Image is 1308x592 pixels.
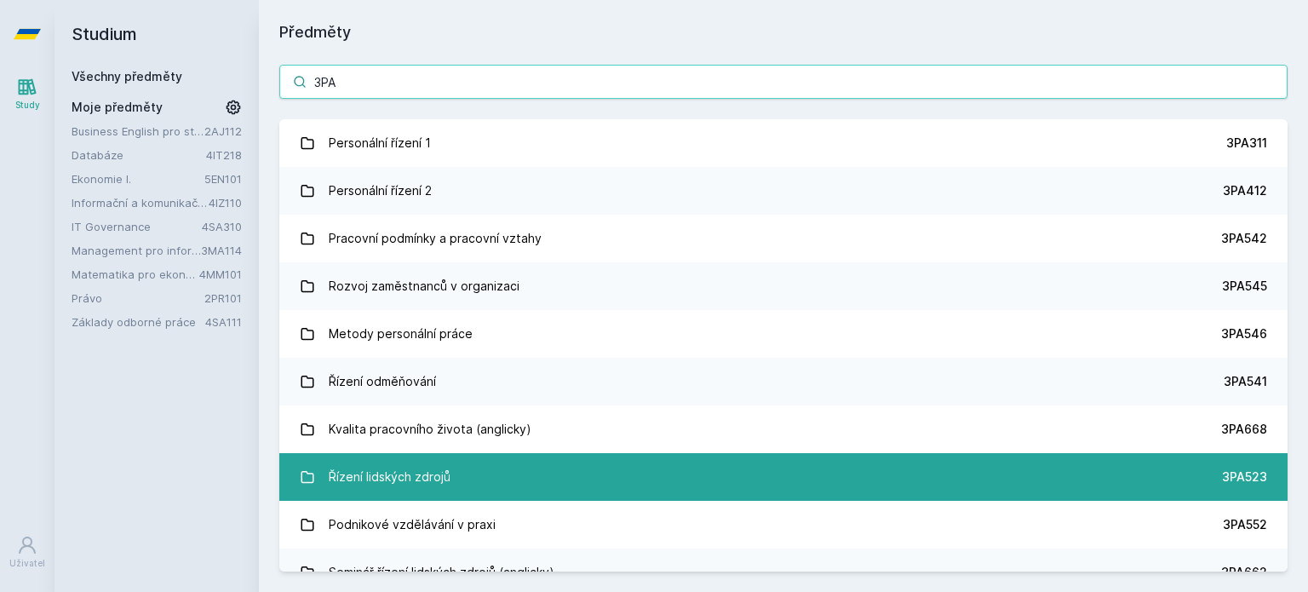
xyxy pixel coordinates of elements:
a: 2AJ112 [204,124,242,138]
div: 3PA412 [1223,182,1267,199]
a: Study [3,68,51,120]
div: Personální řízení 1 [329,126,431,160]
div: Metody personální práce [329,317,473,351]
div: 3PA662 [1221,564,1267,581]
a: Rozvoj zaměstnanců v organizaci 3PA545 [279,262,1288,310]
a: 2PR101 [204,291,242,305]
a: Ekonomie I. [72,170,204,187]
input: Název nebo ident předmětu… [279,65,1288,99]
div: 3PA668 [1221,421,1267,438]
div: Kvalita pracovního života (anglicky) [329,412,531,446]
div: 3PA545 [1222,278,1267,295]
a: IT Governance [72,218,202,235]
div: Podnikové vzdělávání v praxi [329,508,496,542]
div: 3PA311 [1226,135,1267,152]
a: 4IZ110 [209,196,242,210]
div: 3PA523 [1222,468,1267,486]
a: Řízení odměňování 3PA541 [279,358,1288,405]
div: Seminář řízení lidských zdrojů (anglicky) [329,555,554,589]
span: Moje předměty [72,99,163,116]
a: Uživatel [3,526,51,578]
div: 3PA541 [1224,373,1267,390]
a: 4MM101 [199,267,242,281]
a: Podnikové vzdělávání v praxi 3PA552 [279,501,1288,549]
a: Management pro informatiky a statistiky [72,242,201,259]
div: Rozvoj zaměstnanců v organizaci [329,269,519,303]
div: Study [15,99,40,112]
a: Informační a komunikační technologie [72,194,209,211]
a: Business English pro středně pokročilé 2 (B1) [72,123,204,140]
a: Základy odborné práce [72,313,205,330]
a: 4SA310 [202,220,242,233]
a: Databáze [72,147,206,164]
div: Personální řízení 2 [329,174,432,208]
div: 3PA542 [1221,230,1267,247]
a: 3MA114 [201,244,242,257]
a: 4IT218 [206,148,242,162]
a: Všechny předměty [72,69,182,83]
a: Pracovní podmínky a pracovní vztahy 3PA542 [279,215,1288,262]
div: Řízení lidských zdrojů [329,460,450,494]
div: Uživatel [9,557,45,570]
a: Řízení lidských zdrojů 3PA523 [279,453,1288,501]
a: Právo [72,290,204,307]
div: 3PA552 [1223,516,1267,533]
a: Matematika pro ekonomy [72,266,199,283]
a: 4SA111 [205,315,242,329]
h1: Předměty [279,20,1288,44]
div: Řízení odměňování [329,365,436,399]
div: Pracovní podmínky a pracovní vztahy [329,221,542,256]
a: Personální řízení 1 3PA311 [279,119,1288,167]
div: 3PA546 [1221,325,1267,342]
a: 5EN101 [204,172,242,186]
a: Metody personální práce 3PA546 [279,310,1288,358]
a: Personální řízení 2 3PA412 [279,167,1288,215]
a: Kvalita pracovního života (anglicky) 3PA668 [279,405,1288,453]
